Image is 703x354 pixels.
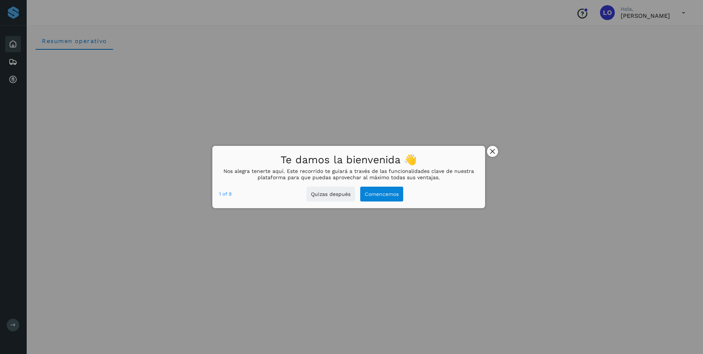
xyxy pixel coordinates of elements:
p: Nos alegra tenerte aquí. Este recorrido te guiará a través de las funcionalidades clave de nuestr... [219,168,479,181]
div: 1 of 9 [219,190,232,198]
div: Te damos la bienvenida 👋Nos alegra tenerte aquí. Este recorrido te guiará a través de las funcion... [212,146,485,209]
div: step 1 of 9 [219,190,232,198]
button: close, [487,146,498,157]
button: Quizas después [306,187,355,202]
button: Comencemos [360,187,403,202]
h1: Te damos la bienvenida 👋 [219,152,479,168]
